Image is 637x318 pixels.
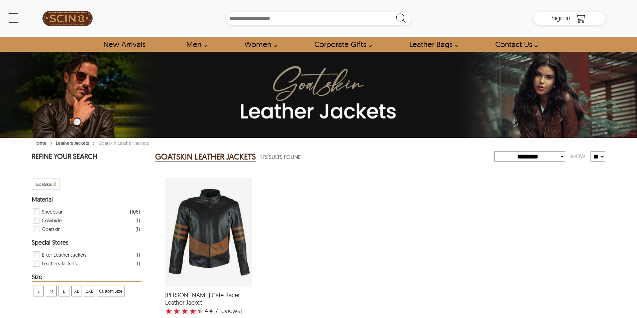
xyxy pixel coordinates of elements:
[155,150,494,164] div: Goatskin Leather Jackets 1 Results Found
[155,151,256,162] h2: GOATSKIN LEATHER JACKETS
[551,16,570,21] a: Sign in
[32,3,103,33] a: SCIN
[32,250,140,259] div: Filter Biker Leather Jackets Goatskin Leather Jackets
[574,13,587,23] a: Shopping Cart
[135,216,140,225] div: ( 1 )
[165,292,252,306] span: Archer Cafe Racer Leather Jacket
[71,286,82,296] div: View XL Goatskin Leather Jackets
[173,308,181,314] label: 2 rating
[97,286,124,296] span: Custom Size
[59,286,69,296] span: L
[135,259,140,268] div: ( 1 )
[33,286,44,296] div: View S Goatskin Leather Jackets
[596,276,637,308] iframe: chat widget
[181,308,189,314] label: 3 rating
[84,286,95,296] span: 2XL
[92,137,95,148] span: ›
[32,274,141,282] div: Heading Filter Goatskin Leather Jackets by Size
[97,140,150,146] div: Goatskin Leather Jackets
[32,259,140,268] div: Filter Leathers Jackets Goatskin Leather Jackets
[179,37,211,52] a: shop men's leather jackets
[54,140,91,146] a: Leathers Jackets
[189,308,197,314] label: 4 rating
[72,286,82,296] span: XL
[42,216,62,225] span: Cowhide
[42,250,86,259] span: Biker Leather Jackets
[130,208,140,216] div: ( 106 )
[218,308,240,314] span: reviews
[237,37,281,52] a: Shop Women Leather Jackets
[135,251,140,259] div: ( 1 )
[46,286,56,296] span: M
[32,140,48,146] a: Home
[32,225,140,233] div: Filter Goatskin Goatskin Leather Jackets
[42,259,77,268] span: Leathers Jackets
[565,150,591,162] div: Show:
[213,308,242,314] span: )
[84,286,95,296] div: View 2XL Goatskin Leather Jackets
[33,286,43,296] span: S
[96,37,153,52] a: Shop New Arrivals
[53,180,56,188] span: Cancel Filter
[35,182,52,187] span: Filter Goatskin
[42,207,64,216] span: Sheepskin
[32,196,141,204] div: Heading Filter Goatskin Leather Jackets by Material
[551,14,570,22] span: Sign in
[42,225,61,233] span: Goatskin
[402,37,462,52] a: Shop Leather Bags
[165,308,173,314] label: 1 rating
[213,308,218,314] span: (7
[32,216,140,225] div: Filter Cowhide Goatskin Leather Jackets
[97,286,124,296] div: View Custom Size Goatskin Leather Jackets
[50,137,52,148] span: ›
[32,239,141,247] div: Heading Filter Goatskin Leather Jackets by Special Stores
[32,207,140,216] div: Filter Sheepskin Goatskin Leather Jackets
[46,286,57,296] div: View M Goatskin Leather Jackets
[42,3,93,33] img: SCIN
[59,286,69,296] div: View L Goatskin Leather Jackets
[307,37,376,52] a: Shop Leather Corporate Gifts
[260,153,301,161] span: 1 Results Found
[488,37,541,52] a: contact-us
[32,151,141,163] p: REFINE YOUR SEARCH
[205,308,213,314] label: 4.4
[197,308,204,314] label: 5 rating
[135,225,140,233] div: ( 1 )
